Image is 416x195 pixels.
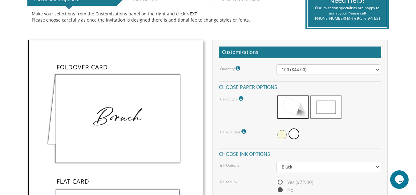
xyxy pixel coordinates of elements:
[219,81,381,92] h4: Choose paper options
[390,170,410,189] iframe: chat widget
[220,163,239,168] label: Ink Options
[32,11,291,23] div: Make your selections from the Customizations panel on the right and click NEXT Please choose care...
[277,178,313,186] span: Yes ($72.00)
[220,179,237,185] label: Raised Ink
[312,5,382,21] div: Our invitation specialists are happy to assist you! Please call [PHONE_NUMBER] M-Th 9-5 Fr 9-1 EST
[220,128,248,136] label: Paper Color
[277,186,293,194] span: No
[219,148,381,159] h4: Choose ink options
[220,95,245,103] label: Card Style
[219,47,381,58] h2: Customizations
[220,64,242,72] label: Quantity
